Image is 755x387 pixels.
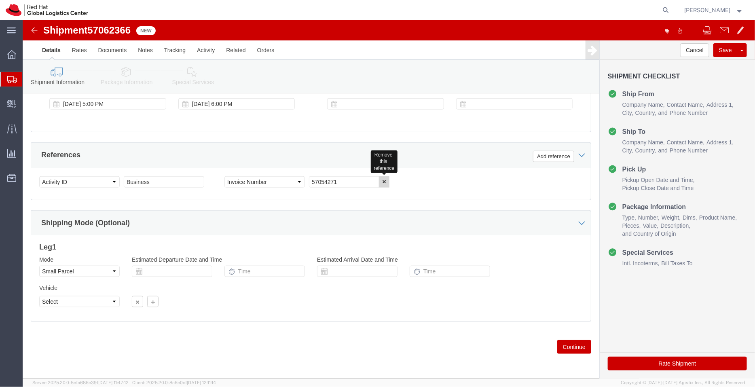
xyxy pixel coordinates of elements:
[98,380,129,385] span: [DATE] 11:47:12
[23,20,755,379] iframe: FS Legacy Container
[132,380,216,385] span: Client: 2025.20.0-8c6e0cf
[684,5,744,15] button: [PERSON_NAME]
[187,380,216,385] span: [DATE] 12:11:14
[685,6,731,15] span: Pallav Sen Gupta
[32,380,129,385] span: Server: 2025.20.0-5efa686e39f
[6,4,88,16] img: logo
[621,379,745,386] span: Copyright © [DATE]-[DATE] Agistix Inc., All Rights Reserved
